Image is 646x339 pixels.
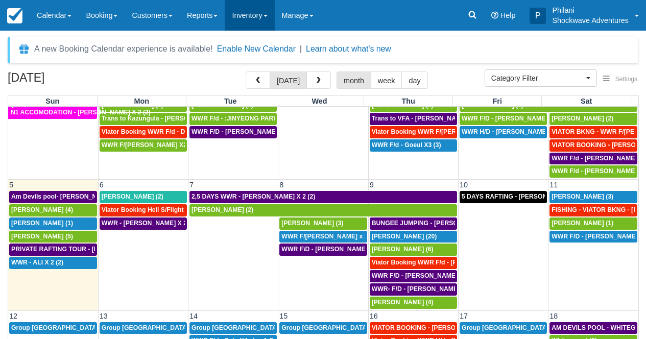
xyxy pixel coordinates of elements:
span: Wed [312,97,327,105]
span: Group [GEOGRAPHIC_DATA] (18) [462,324,562,331]
span: WWR F/D - [PERSON_NAME] X 4 (4) [462,115,568,122]
i: Help [491,12,498,19]
div: A new Booking Calendar experience is available! [34,43,213,55]
span: WWR - ALI X 2 (2) [11,259,63,266]
div: P [530,8,546,24]
span: 2,5 DAYS WWR - [PERSON_NAME] X 2 (2) [192,193,315,200]
a: Group [GEOGRAPHIC_DATA] (54) [279,322,367,334]
span: Thu [401,97,415,105]
span: 9 [369,181,375,189]
span: WWR F/D - [PERSON_NAME] X 4 (4) [372,272,478,279]
span: Viator Booking WWR F/d - [PERSON_NAME] [PERSON_NAME] X2 (2) [372,259,576,266]
button: Category Filter [485,69,597,87]
a: WWR F/d - Goeul X3 (3) [370,139,457,152]
p: Shockwave Adventures [552,15,629,26]
span: PRIVATE RAFTING TOUR - [PERSON_NAME] X 5 (5) [11,246,164,253]
span: WWR F/[PERSON_NAME] X2 (2) [102,141,197,149]
span: | [300,44,302,53]
span: 11 [548,181,559,189]
a: Trans to Kazungula - [PERSON_NAME] x 1 (2) [100,113,187,125]
button: Settings [597,72,643,87]
a: WWR F/d - [PERSON_NAME] (1) [549,165,637,178]
a: Viator Booking WWR F/[PERSON_NAME] X 2 (2) [370,126,457,138]
span: 6 [99,181,105,189]
span: Trans to Kazungula - [PERSON_NAME] x 1 (2) [102,115,237,122]
span: Sat [581,97,592,105]
a: [PERSON_NAME] (20) [370,231,457,243]
a: [PERSON_NAME] (2) [100,191,187,203]
a: WWR F\D - [PERSON_NAME] X 3 (3) [279,244,367,256]
button: [DATE] [270,71,307,89]
span: Sun [45,97,59,105]
span: [PERSON_NAME] (1) [552,220,613,227]
a: AM DEVILS POOL - WHITEGARNET X4 (4) [549,322,637,334]
span: 7 [188,181,195,189]
p: Philani [552,5,629,15]
span: 13 [99,312,109,320]
span: BUNGEE JUMPING - [PERSON_NAME] 2 (2) [372,220,501,227]
a: WWR F/D - [PERSON_NAME] X 4 (4) [370,270,457,282]
a: VIATOR BOOKING - [PERSON_NAME] X 4 (4) [370,322,457,334]
a: [PERSON_NAME] (5) [9,231,97,243]
span: N1 ACCOMODATION - [PERSON_NAME] X 2 (2) [11,109,151,116]
a: WWR F/[PERSON_NAME] x 2 (2) [279,231,367,243]
span: [PERSON_NAME] (4) [11,206,73,213]
span: 10 [459,181,469,189]
span: 5 DAYS RAFTING - [PERSON_NAME] X 2 (4) [462,193,591,200]
a: Learn about what's new [306,44,391,53]
a: Viator Booking WWR F/d - [PERSON_NAME] [PERSON_NAME] X2 (2) [370,257,457,269]
span: Fri [493,97,502,105]
span: WWR F/D - [PERSON_NAME] X 1 (1) [192,128,298,135]
a: N1 ACCOMODATION - [PERSON_NAME] X 2 (2) [8,100,97,119]
a: [PERSON_NAME] (3) [279,217,367,230]
span: Settings [615,76,637,83]
span: [PERSON_NAME] (2) [192,206,253,213]
a: 2,5 DAYS WWR - [PERSON_NAME] X 2 (2) [189,191,457,203]
img: checkfront-main-nav-mini-logo.png [7,8,22,23]
span: WWR F\D - [PERSON_NAME] X 3 (3) [281,246,388,253]
span: [PERSON_NAME] (2) [552,115,613,122]
span: 14 [188,312,199,320]
a: [PERSON_NAME] (6) [370,244,457,256]
a: [PERSON_NAME] (2) [549,113,637,125]
a: Group [GEOGRAPHIC_DATA] (18) [9,322,97,334]
span: 12 [8,312,18,320]
a: Am Devils pool- [PERSON_NAME] X 2 (2) [9,191,97,203]
a: WWR F/d - [PERSON_NAME] X 2 (2) [549,153,637,165]
a: [PERSON_NAME] (3) [549,191,637,203]
h2: [DATE] [8,71,137,90]
button: Enable New Calendar [217,44,296,54]
a: Group [GEOGRAPHIC_DATA] (36) [189,322,277,334]
a: VIATOR BKNG - WWR F/[PERSON_NAME] 3 (3) [549,126,637,138]
a: WWR F/D - [PERSON_NAME] X 4 (4) [460,113,547,125]
span: [PERSON_NAME] (2) [102,193,163,200]
span: [PERSON_NAME] (1) [11,220,73,227]
span: VIATOR BOOKING - [PERSON_NAME] X 4 (4) [372,324,505,331]
span: [PERSON_NAME] (4) [372,299,434,306]
a: [PERSON_NAME] (1) [9,217,97,230]
a: WWR F/d - :JINYEONG PARK X 4 (4) [189,113,277,125]
a: [PERSON_NAME] (2) [189,204,457,216]
a: WWR F/[PERSON_NAME] X2 (2) [100,139,187,152]
span: 17 [459,312,469,320]
a: WWR - ALI X 2 (2) [9,257,97,269]
button: week [371,71,402,89]
a: FISHING - VIATOR BKNG - [PERSON_NAME] 2 (2) [549,204,637,216]
a: 5 DAYS RAFTING - [PERSON_NAME] X 2 (4) [460,191,547,203]
span: 16 [369,312,379,320]
span: 15 [278,312,289,320]
a: [PERSON_NAME] (4) [9,204,97,216]
span: WWR H/D - [PERSON_NAME] 5 (5) [462,128,563,135]
span: Viator Booking WWR F/[PERSON_NAME] X 2 (2) [372,128,514,135]
span: Trans to VFA - [PERSON_NAME] X 2 (2) [372,115,488,122]
span: 5 [8,181,14,189]
a: VIATOR BOOKING - [PERSON_NAME] 2 (2) [549,139,637,152]
span: Group [GEOGRAPHIC_DATA] (18) [102,324,202,331]
span: Viator Booking WWR F/d - Duty [PERSON_NAME] 2 (2) [102,128,264,135]
span: [PERSON_NAME] (5) [11,233,73,240]
span: Viator Booking Heli S/Flight - [PERSON_NAME] X 1 (1) [102,206,262,213]
span: [PERSON_NAME] (6) [372,246,434,253]
span: Group [GEOGRAPHIC_DATA] (54) [281,324,381,331]
a: Viator Booking WWR F/d - Duty [PERSON_NAME] 2 (2) [100,126,187,138]
span: Help [500,11,516,19]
